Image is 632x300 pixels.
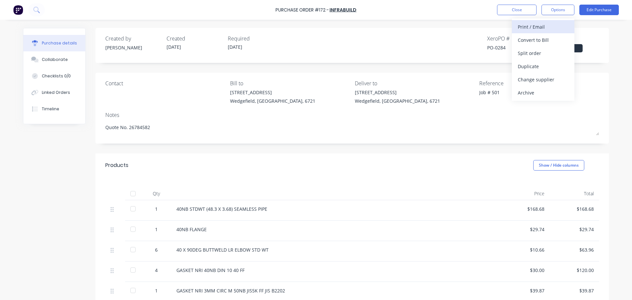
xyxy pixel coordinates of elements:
div: $120.00 [555,267,594,274]
div: Qty [142,187,171,200]
div: Created [167,35,223,42]
div: Notes [105,111,599,119]
div: [STREET_ADDRESS] [230,89,315,96]
div: GASKET NRI 3MM CIRC M 50NB JIS5K FF JIS B2202 [176,287,495,294]
img: Factory [13,5,23,15]
button: Linked Orders [23,84,85,101]
div: Duplicate [518,62,568,71]
div: Products [105,161,128,169]
div: Print / Email [518,22,568,32]
div: Change supplier [518,75,568,84]
div: Xero PO # [487,35,543,42]
button: Show / Hide columns [533,160,584,171]
div: Wedgefield, [GEOGRAPHIC_DATA], 6721 [230,97,315,104]
textarea: Quote No. 26784582 [105,121,599,135]
div: Price [500,187,550,200]
div: 1 [147,287,166,294]
div: Checklists 0/0 [42,73,71,79]
div: [STREET_ADDRESS] [355,89,440,96]
button: Close [497,5,537,15]
div: 1 [147,226,166,233]
div: Collaborate [42,57,68,63]
div: $39.87 [506,287,544,294]
button: Purchase details [23,35,85,51]
div: Wedgefield, [GEOGRAPHIC_DATA], 6721 [355,97,440,104]
div: GASKET NRI 40NB DIN 10 40 FF [176,267,495,274]
div: Split order [518,48,568,58]
div: $29.74 [506,226,544,233]
div: Created by [105,35,161,42]
button: Options [541,5,574,15]
div: Required [228,35,284,42]
div: 40NB STDWT (48.3 X 3.68) SEAMLESS PIPE [176,205,495,212]
div: Contact [105,79,225,87]
div: $63.96 [555,246,594,253]
div: Purchase Order #172 - [276,7,329,14]
div: Linked Orders [42,90,70,95]
div: $29.74 [555,226,594,233]
div: Archive [518,88,568,97]
button: Timeline [23,101,85,117]
div: 1 [147,205,166,212]
button: Collaborate [23,51,85,68]
div: 40NB FLANGE [176,226,495,233]
div: $168.68 [555,205,594,212]
div: [PERSON_NAME] [105,44,161,51]
div: Timeline [42,106,59,112]
a: Infrabuild [329,7,356,13]
div: Deliver to [355,79,475,87]
div: PO-0284 [487,44,543,51]
div: Purchase details [42,40,77,46]
div: 6 [147,246,166,253]
div: Convert to Bill [518,35,568,45]
div: Bill to [230,79,350,87]
div: 4 [147,267,166,274]
div: $10.66 [506,246,544,253]
div: $39.87 [555,287,594,294]
div: Total [550,187,599,200]
button: Checklists 0/0 [23,68,85,84]
div: $168.68 [506,205,544,212]
div: 40 X 90DEG BUTTWELD LR ELBOW STD WT [176,246,495,253]
button: Edit Purchase [579,5,619,15]
textarea: Job # 501 [479,89,562,104]
div: Reference [479,79,599,87]
div: $30.00 [506,267,544,274]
